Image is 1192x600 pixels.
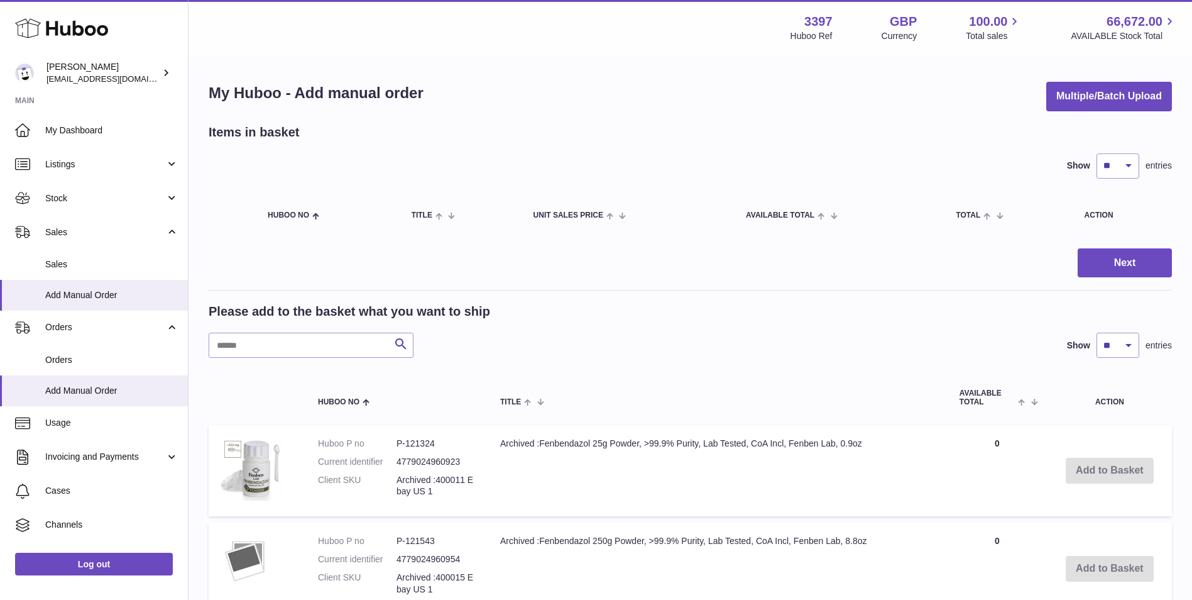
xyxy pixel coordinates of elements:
[1078,248,1172,278] button: Next
[1047,377,1172,418] th: Action
[45,354,178,366] span: Orders
[790,30,833,42] div: Huboo Ref
[960,389,1015,406] span: AVAILABLE Total
[396,572,475,596] dd: Archived :400015 Ebay US 1
[45,519,178,531] span: Channels
[221,535,271,586] img: Archived :Fenbendazol 250g Powder, >99.9% Purity, Lab Tested, CoA Incl, Fenben Lab, 8.8oz
[396,553,475,565] dd: 4779024960954
[500,398,521,406] span: Title
[533,211,603,219] span: Unit Sales Price
[947,425,1047,517] td: 0
[318,398,359,406] span: Huboo no
[46,74,185,84] span: [EMAIL_ADDRESS][DOMAIN_NAME]
[396,456,475,468] dd: 4779024960923
[45,158,165,170] span: Listings
[318,474,396,498] dt: Client SKU
[966,30,1022,42] span: Total sales
[488,425,947,517] td: Archived :Fenbendazol 25g Powder, >99.9% Purity, Lab Tested, CoA Incl, Fenben Lab, 0.9oz
[1071,30,1177,42] span: AVAILABLE Stock Total
[45,485,178,497] span: Cases
[804,13,833,30] strong: 3397
[1071,13,1177,42] a: 66,672.00 AVAILABLE Stock Total
[209,303,490,320] h2: Please add to the basket what you want to ship
[412,211,432,219] span: Title
[396,474,475,498] dd: Archived :400011 Ebay US 1
[221,438,284,501] img: Archived :Fenbendazol 25g Powder, >99.9% Purity, Lab Tested, CoA Incl, Fenben Lab, 0.9oz
[1146,160,1172,172] span: entries
[1107,13,1162,30] span: 66,672.00
[318,572,396,596] dt: Client SKU
[268,211,309,219] span: Huboo no
[969,13,1007,30] span: 100.00
[318,438,396,450] dt: Huboo P no
[46,61,160,85] div: [PERSON_NAME]
[45,192,165,204] span: Stock
[45,417,178,429] span: Usage
[396,535,475,547] dd: P-121543
[45,289,178,301] span: Add Manual Order
[956,211,980,219] span: Total
[882,30,917,42] div: Currency
[45,258,178,270] span: Sales
[890,13,917,30] strong: GBP
[45,321,165,333] span: Orders
[318,553,396,565] dt: Current identifier
[45,125,178,136] span: My Dashboard
[1046,82,1172,111] button: Multiple/Batch Upload
[15,64,34,82] img: sales@canchema.com
[1085,211,1159,219] div: Action
[45,226,165,238] span: Sales
[396,438,475,450] dd: P-121324
[966,13,1022,42] a: 100.00 Total sales
[45,385,178,397] span: Add Manual Order
[318,456,396,468] dt: Current identifier
[209,83,424,103] h1: My Huboo - Add manual order
[45,451,165,463] span: Invoicing and Payments
[1146,340,1172,352] span: entries
[15,553,173,575] a: Log out
[209,124,300,141] h2: Items in basket
[1067,160,1090,172] label: Show
[1067,340,1090,352] label: Show
[318,535,396,547] dt: Huboo P no
[746,211,814,219] span: AVAILABLE Total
